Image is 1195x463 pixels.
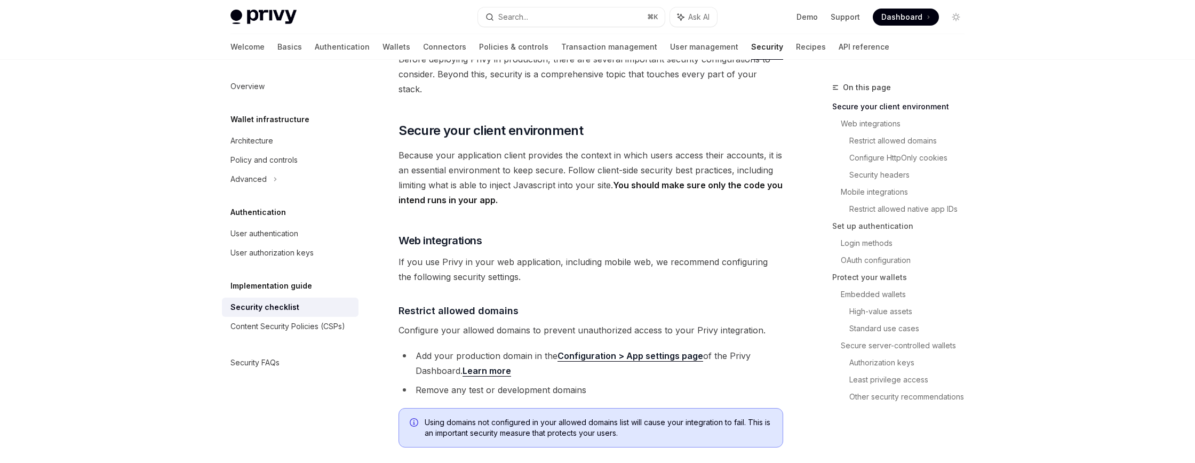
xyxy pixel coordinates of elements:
[841,286,973,303] a: Embedded wallets
[849,132,973,149] a: Restrict allowed domains
[831,12,860,22] a: Support
[849,388,973,405] a: Other security recommendations
[399,254,783,284] span: If you use Privy in your web application, including mobile web, we recommend configuring the foll...
[222,150,359,170] a: Policy and controls
[832,98,973,115] a: Secure your client environment
[230,80,265,93] div: Overview
[230,10,297,25] img: light logo
[230,301,299,314] div: Security checklist
[849,201,973,218] a: Restrict allowed native app IDs
[399,148,783,207] span: Because your application client provides the context in which users access their accounts, it is ...
[832,218,973,235] a: Set up authentication
[849,149,973,166] a: Configure HttpOnly cookies
[222,353,359,372] a: Security FAQs
[423,34,466,60] a: Connectors
[399,323,783,338] span: Configure your allowed domains to prevent unauthorized access to your Privy integration.
[230,173,267,186] div: Advanced
[425,417,772,438] span: Using domains not configured in your allowed domains list will cause your integration to fail. Th...
[849,371,973,388] a: Least privilege access
[841,337,973,354] a: Secure server-controlled wallets
[222,131,359,150] a: Architecture
[399,233,482,248] span: Web integrations
[849,354,973,371] a: Authorization keys
[647,13,658,21] span: ⌘ K
[881,12,922,22] span: Dashboard
[222,317,359,336] a: Content Security Policies (CSPs)
[849,320,973,337] a: Standard use cases
[670,7,717,27] button: Ask AI
[841,235,973,252] a: Login methods
[230,246,314,259] div: User authorization keys
[399,304,519,318] span: Restrict allowed domains
[399,348,783,378] li: Add your production domain in the of the Privy Dashboard.
[399,52,783,97] span: Before deploying Privy in production, there are several important security configurations to cons...
[478,7,665,27] button: Search...⌘K
[230,206,286,219] h5: Authentication
[841,183,973,201] a: Mobile integrations
[463,365,511,377] a: Learn more
[230,113,309,126] h5: Wallet infrastructure
[849,303,973,320] a: High-value assets
[230,280,312,292] h5: Implementation guide
[688,12,710,22] span: Ask AI
[557,350,703,362] a: Configuration > App settings page
[277,34,302,60] a: Basics
[796,12,818,22] a: Demo
[751,34,783,60] a: Security
[230,34,265,60] a: Welcome
[399,382,783,397] li: Remove any test or development domains
[839,34,889,60] a: API reference
[399,122,583,139] span: Secure your client environment
[873,9,939,26] a: Dashboard
[230,356,280,369] div: Security FAQs
[315,34,370,60] a: Authentication
[230,154,298,166] div: Policy and controls
[479,34,548,60] a: Policies & controls
[230,320,345,333] div: Content Security Policies (CSPs)
[498,11,528,23] div: Search...
[947,9,965,26] button: Toggle dark mode
[222,77,359,96] a: Overview
[222,243,359,262] a: User authorization keys
[670,34,738,60] a: User management
[230,227,298,240] div: User authentication
[832,269,973,286] a: Protect your wallets
[841,252,973,269] a: OAuth configuration
[841,115,973,132] a: Web integrations
[410,418,420,429] svg: Info
[222,298,359,317] a: Security checklist
[222,224,359,243] a: User authentication
[383,34,410,60] a: Wallets
[843,81,891,94] span: On this page
[796,34,826,60] a: Recipes
[849,166,973,183] a: Security headers
[230,134,273,147] div: Architecture
[561,34,657,60] a: Transaction management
